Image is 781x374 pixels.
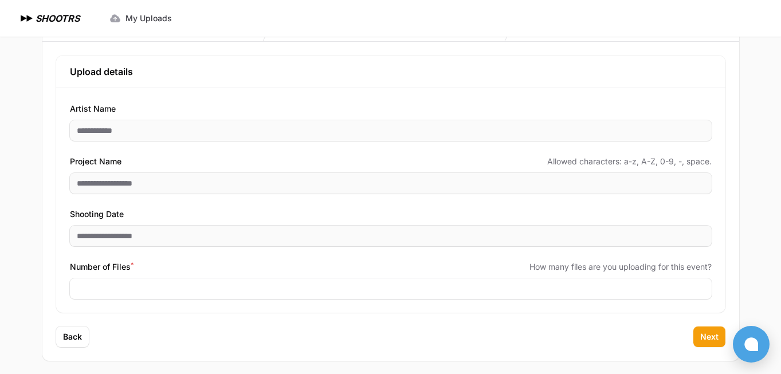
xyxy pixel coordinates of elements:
[733,326,770,363] button: Open chat window
[63,331,82,342] span: Back
[103,8,179,29] a: My Uploads
[70,102,116,116] span: Artist Name
[36,11,80,25] h1: SHOOTRS
[700,331,719,342] span: Next
[18,11,36,25] img: SHOOTRS
[70,207,124,221] span: Shooting Date
[70,155,121,168] span: Project Name
[18,11,80,25] a: SHOOTRS SHOOTRS
[529,261,712,273] span: How many files are you uploading for this event?
[70,260,134,274] span: Number of Files
[693,326,725,347] button: Next
[70,65,712,78] h3: Upload details
[56,326,89,347] button: Back
[125,13,172,24] span: My Uploads
[547,156,712,167] span: Allowed characters: a-z, A-Z, 0-9, -, space.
